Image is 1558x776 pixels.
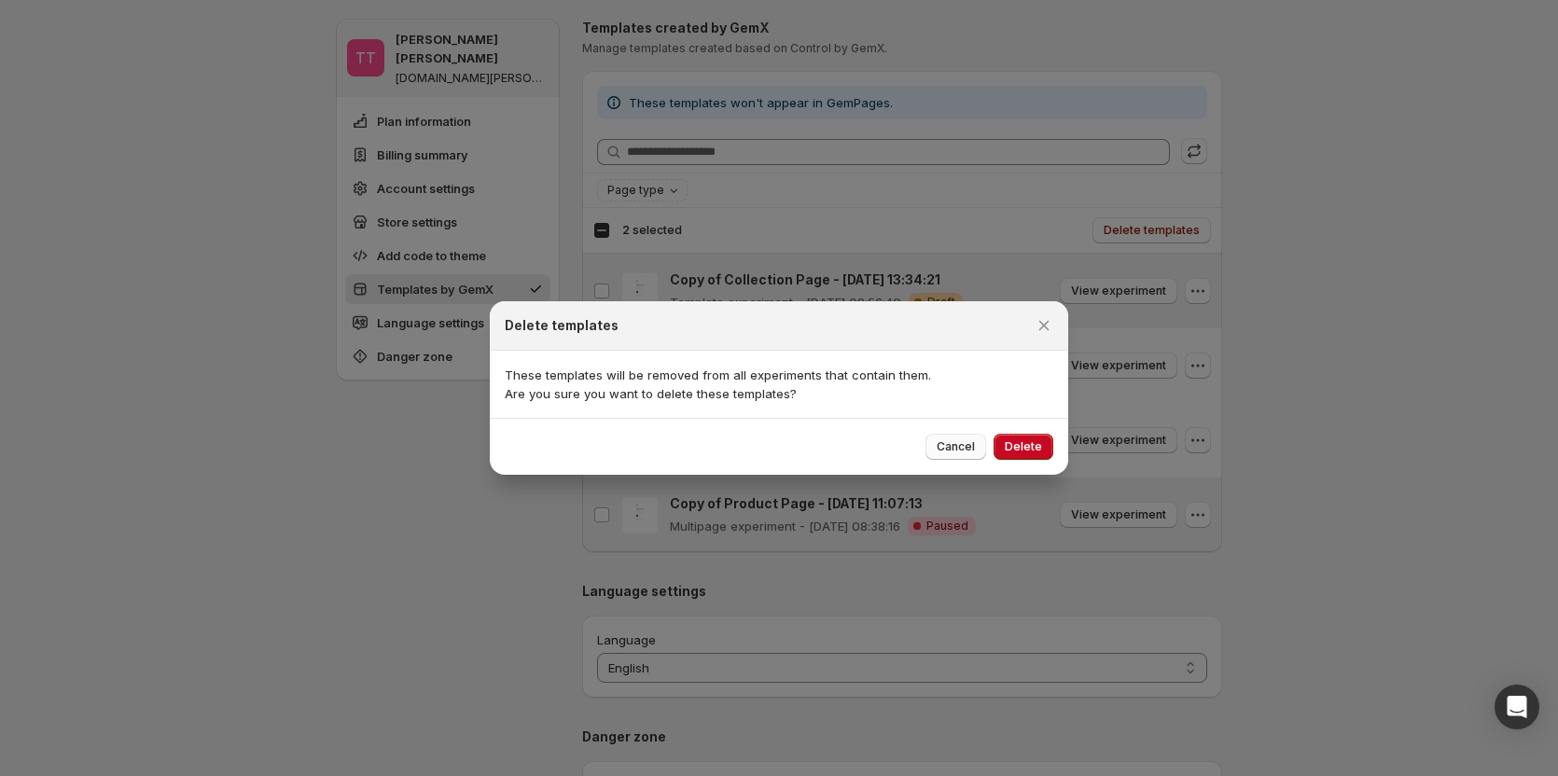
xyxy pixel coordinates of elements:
[1495,685,1539,729] div: Open Intercom Messenger
[505,366,1053,384] p: These templates will be removed from all experiments that contain them.
[937,439,975,454] span: Cancel
[994,434,1053,460] button: Delete
[505,316,619,335] h2: Delete templates
[1031,312,1057,339] button: Close
[1005,439,1042,454] span: Delete
[505,384,1053,403] p: Are you sure you want to delete these templates?
[925,434,986,460] button: Cancel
